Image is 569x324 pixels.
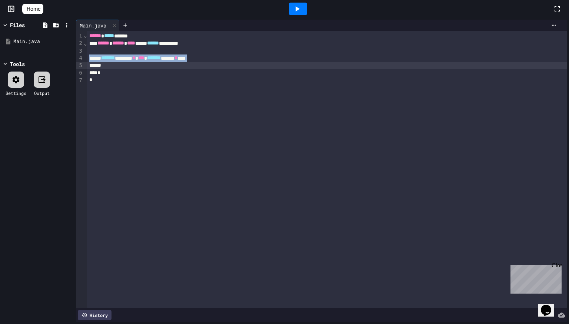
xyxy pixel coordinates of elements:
span: Fold line [83,33,87,39]
div: Main.java [76,22,110,29]
div: History [78,310,112,320]
div: 7 [76,77,83,84]
a: Home [22,4,43,14]
span: Fold line [83,40,87,46]
div: Files [10,21,25,29]
div: Settings [6,90,26,96]
div: 6 [76,69,83,77]
div: 1 [76,32,83,40]
div: Tools [10,60,25,68]
div: 5 [76,62,83,69]
div: Output [34,90,50,96]
div: Chat with us now!Close [3,3,51,47]
div: 4 [76,54,83,62]
div: 2 [76,40,83,47]
iframe: chat widget [538,294,562,317]
div: Main.java [76,20,119,31]
span: Home [27,5,40,13]
iframe: chat widget [508,262,562,294]
div: Main.java [13,38,71,45]
div: 3 [76,47,83,55]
